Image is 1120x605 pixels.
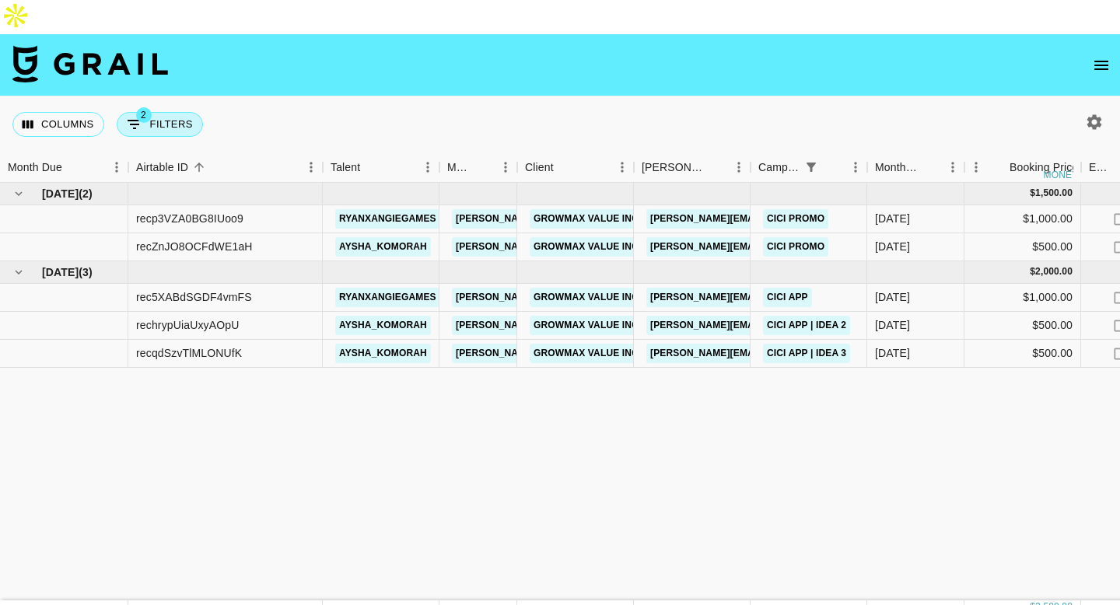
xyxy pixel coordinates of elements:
div: recp3VZA0BG8IUoo9 [136,211,243,226]
a: ryanxangiegames [335,209,440,229]
a: Cici App [763,288,812,307]
a: [PERSON_NAME][EMAIL_ADDRESS][DOMAIN_NAME] [452,344,705,363]
button: Sort [360,156,382,178]
a: CiCi Promo [763,209,828,229]
button: Menu [416,156,439,179]
div: Airtable ID [136,152,188,183]
div: 1 active filter [800,156,822,178]
button: Menu [844,156,867,179]
a: GrowMax Value Inc [530,344,642,363]
button: Menu [611,156,634,179]
a: aysha_komorah [335,316,431,335]
div: Talent [323,152,439,183]
div: 1,500.00 [1035,187,1073,200]
div: rec5XABdSGDF4vmFS [136,289,252,305]
div: Client [525,152,554,183]
button: Sort [988,156,1010,178]
div: $1,000.00 [964,284,1081,312]
button: open drawer [1086,50,1117,81]
div: Oct '25 [875,317,910,333]
button: Show filters [117,112,203,137]
span: 2 [136,107,152,123]
button: Show filters [800,156,822,178]
div: $500.00 [964,340,1081,368]
a: Cici App | Idea 2 [763,316,850,335]
button: Menu [299,156,323,179]
a: aysha_komorah [335,344,431,363]
button: hide children [8,261,30,283]
div: Oct '25 [875,289,910,305]
span: ( 3 ) [79,264,93,280]
div: $ [1030,187,1035,200]
div: Booking Price [1010,152,1078,183]
a: CiCi Promo [763,237,828,257]
div: Expenses: Remove Commission? [1089,152,1111,183]
div: Booker [634,152,751,183]
button: Menu [727,156,751,179]
button: Menu [941,156,964,179]
a: [PERSON_NAME][EMAIL_ADDRESS][DOMAIN_NAME] [646,209,900,229]
div: Campaign (Type) [751,152,867,183]
div: $1,000.00 [964,205,1081,233]
button: Menu [964,156,988,179]
a: GrowMax Value Inc [530,237,642,257]
a: [PERSON_NAME][EMAIL_ADDRESS][PERSON_NAME][DOMAIN_NAME] [646,344,980,363]
button: Sort [705,156,727,178]
div: Sep '25 [875,211,910,226]
button: Sort [822,156,844,178]
div: [PERSON_NAME] [642,152,705,183]
a: [PERSON_NAME][EMAIL_ADDRESS][DOMAIN_NAME] [646,288,900,307]
button: Select columns [12,112,104,137]
span: ( 2 ) [79,186,93,201]
div: Talent [331,152,360,183]
div: Airtable ID [128,152,323,183]
div: rechrypUiaUxyAOpU [136,317,239,333]
a: [PERSON_NAME][EMAIL_ADDRESS][PERSON_NAME][DOMAIN_NAME] [646,316,980,335]
button: Menu [494,156,517,179]
a: GrowMax Value Inc [530,209,642,229]
a: aysha_komorah [335,237,431,257]
div: Campaign (Type) [758,152,800,183]
button: Menu [105,156,128,179]
div: Month Due [8,152,62,183]
div: Sep '25 [875,239,910,254]
div: 2,000.00 [1035,265,1073,278]
a: ryanxangiegames [335,288,440,307]
div: Oct '25 [875,345,910,361]
button: Sort [62,156,84,178]
a: GrowMax Value Inc [530,316,642,335]
button: Sort [472,156,494,178]
div: Client [517,152,634,183]
div: $ [1030,265,1035,278]
div: money [1044,170,1079,180]
button: Sort [554,156,576,178]
div: Month Due [875,152,919,183]
div: recqdSzvTlMLONUfK [136,345,242,361]
div: Manager [447,152,472,183]
div: $500.00 [964,233,1081,261]
span: [DATE] [42,264,79,280]
button: Sort [188,156,210,178]
a: GrowMax Value Inc [530,288,642,307]
div: Manager [439,152,517,183]
span: [DATE] [42,186,79,201]
a: [PERSON_NAME][EMAIL_ADDRESS][DOMAIN_NAME] [646,237,900,257]
button: Sort [919,156,941,178]
a: [PERSON_NAME][EMAIL_ADDRESS][DOMAIN_NAME] [452,237,705,257]
a: [PERSON_NAME][EMAIL_ADDRESS][DOMAIN_NAME] [452,209,705,229]
a: [PERSON_NAME][EMAIL_ADDRESS][DOMAIN_NAME] [452,316,705,335]
a: Cici App | Idea 3 [763,344,850,363]
div: recZnJO8OCFdWE1aH [136,239,253,254]
button: hide children [8,183,30,205]
img: Grail Talent [12,45,168,82]
div: $500.00 [964,312,1081,340]
a: [PERSON_NAME][EMAIL_ADDRESS][DOMAIN_NAME] [452,288,705,307]
div: Month Due [867,152,964,183]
